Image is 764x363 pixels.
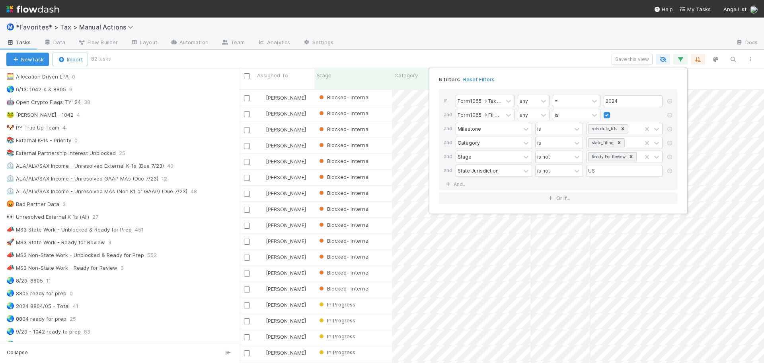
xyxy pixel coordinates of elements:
div: and [444,123,456,137]
div: Milestone [458,125,481,132]
div: Form1065 -> Tax Year [458,97,501,104]
div: is not [537,153,550,160]
div: is [537,125,541,132]
div: schedule_k1s [589,125,618,133]
div: Ready For Review [589,153,627,161]
div: Category [458,139,480,146]
div: Stage [458,153,472,160]
div: and [444,151,456,165]
div: = [555,97,558,104]
div: state_filing [589,139,615,147]
div: and [444,165,456,179]
div: If [444,95,456,109]
div: is not [537,167,550,174]
button: Or if... [439,192,678,204]
div: any [520,111,528,118]
div: State Jurisdiction [458,167,499,174]
a: And.. [444,179,469,190]
div: Form1065 -> Filing Required [458,111,501,118]
div: any [520,97,528,104]
div: is [537,139,541,146]
div: and [444,109,456,123]
span: 6 filters [439,76,460,83]
div: and [444,137,456,151]
div: is [555,111,559,118]
a: Reset Filters [463,76,495,83]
